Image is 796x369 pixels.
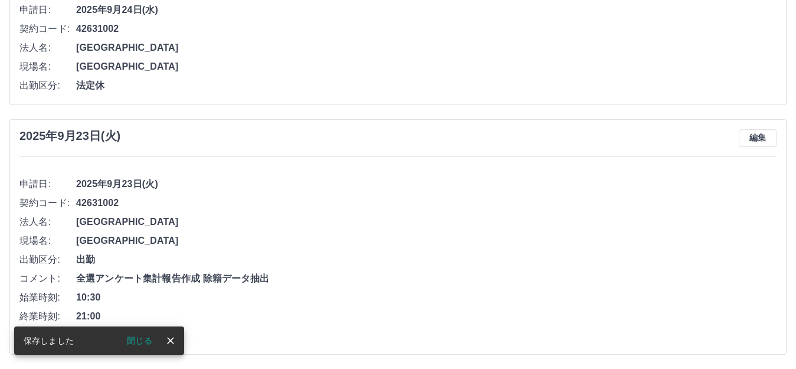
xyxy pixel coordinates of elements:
[24,330,74,351] div: 保存しました
[76,41,777,55] span: [GEOGRAPHIC_DATA]
[76,79,777,93] span: 法定休
[76,215,777,229] span: [GEOGRAPHIC_DATA]
[76,328,777,342] span: 1時間0分
[19,41,76,55] span: 法人名:
[76,290,777,305] span: 10:30
[76,309,777,324] span: 21:00
[162,332,179,350] button: close
[19,22,76,36] span: 契約コード:
[76,22,777,36] span: 42631002
[19,272,76,286] span: コメント:
[76,60,777,74] span: [GEOGRAPHIC_DATA]
[19,253,76,267] span: 出勤区分:
[76,253,777,267] span: 出勤
[19,60,76,74] span: 現場名:
[19,196,76,210] span: 契約コード:
[76,196,777,210] span: 42631002
[19,234,76,248] span: 現場名:
[19,3,76,17] span: 申請日:
[117,332,162,350] button: 閉じる
[19,215,76,229] span: 法人名:
[76,272,777,286] span: 全選アンケート集計報告作成 除籍データ抽出
[76,3,777,17] span: 2025年9月24日(水)
[19,290,76,305] span: 始業時刻:
[76,177,777,191] span: 2025年9月23日(火)
[739,129,777,147] button: 編集
[19,177,76,191] span: 申請日:
[76,234,777,248] span: [GEOGRAPHIC_DATA]
[19,309,76,324] span: 終業時刻:
[19,129,120,143] h3: 2025年9月23日(火)
[19,79,76,93] span: 出勤区分:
